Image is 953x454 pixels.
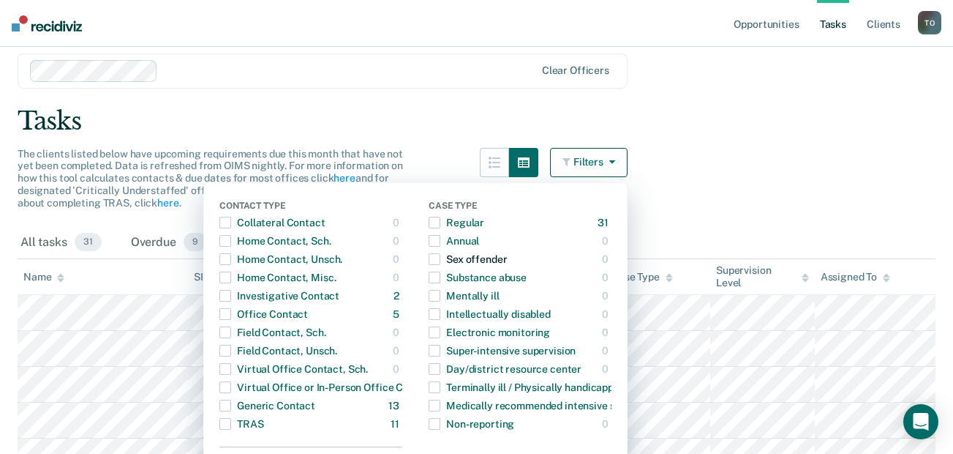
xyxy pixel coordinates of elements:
div: Contact Type [219,201,402,214]
div: Home Contact, Unsch. [219,248,342,271]
div: Virtual Office Contact, Sch. [219,357,368,381]
div: Substance abuse [429,266,527,289]
div: 0 [602,284,611,308]
div: Sex offender [429,248,507,271]
div: 0 [393,266,402,289]
div: Intellectually disabled [429,302,551,326]
span: The clients listed below have upcoming requirements due this month that have not yet been complet... [18,148,403,209]
div: 0 [393,357,402,381]
div: TRAS [219,412,263,436]
div: 5 [393,302,402,326]
div: Open Intercom Messenger [903,404,938,439]
div: Terminally ill / Physically handicapped [429,376,625,399]
div: T O [918,11,941,34]
div: All tasks31 [18,227,105,259]
div: Electronic monitoring [429,321,550,344]
button: Filters [550,148,628,177]
div: 31 [598,211,611,234]
div: 0 [602,248,611,271]
div: 0 [602,412,611,436]
div: 0 [393,321,402,344]
div: Home Contact, Misc. [219,266,336,289]
div: Name [23,271,64,283]
div: Field Contact, Sch. [219,321,325,344]
div: 11 [391,412,402,436]
div: Regular [429,211,484,234]
div: 0 [602,339,611,362]
span: 9 [184,233,207,252]
div: Case Type [429,201,611,214]
div: Mentally ill [429,284,499,308]
div: Medically recommended intensive supervision [429,394,663,417]
div: 0 [602,302,611,326]
div: Day/district resource center [429,357,581,381]
div: 13 [388,394,402,417]
span: 31 [75,233,102,252]
div: Investigative Contact [219,284,339,308]
div: Office Contact [219,302,308,326]
div: Assigned To [821,271,890,283]
div: 0 [393,229,402,253]
div: Clear officers [542,64,609,77]
div: Super-intensive supervision [429,339,576,362]
div: Field Contact, Unsch. [219,339,337,362]
div: Non-reporting [429,412,514,436]
div: Tasks [18,106,935,136]
a: here [157,197,178,209]
div: Supervision Level [716,264,809,289]
div: 0 [602,321,611,344]
img: Recidiviz [12,15,82,31]
div: Annual [429,229,479,253]
div: Generic Contact [219,394,315,417]
button: TO [918,11,941,34]
div: Virtual Office or In-Person Office Contact [219,376,434,399]
div: Case Type [611,271,673,283]
a: here [334,172,355,184]
div: Collateral Contact [219,211,325,234]
div: 0 [602,229,611,253]
div: Overdue9 [128,227,210,259]
div: 0 [602,357,611,381]
div: 2 [393,284,402,308]
div: 0 [393,339,402,362]
div: SID [194,271,224,283]
div: Home Contact, Sch. [219,229,331,253]
div: 0 [602,266,611,289]
div: 0 [393,248,402,271]
div: 0 [393,211,402,234]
